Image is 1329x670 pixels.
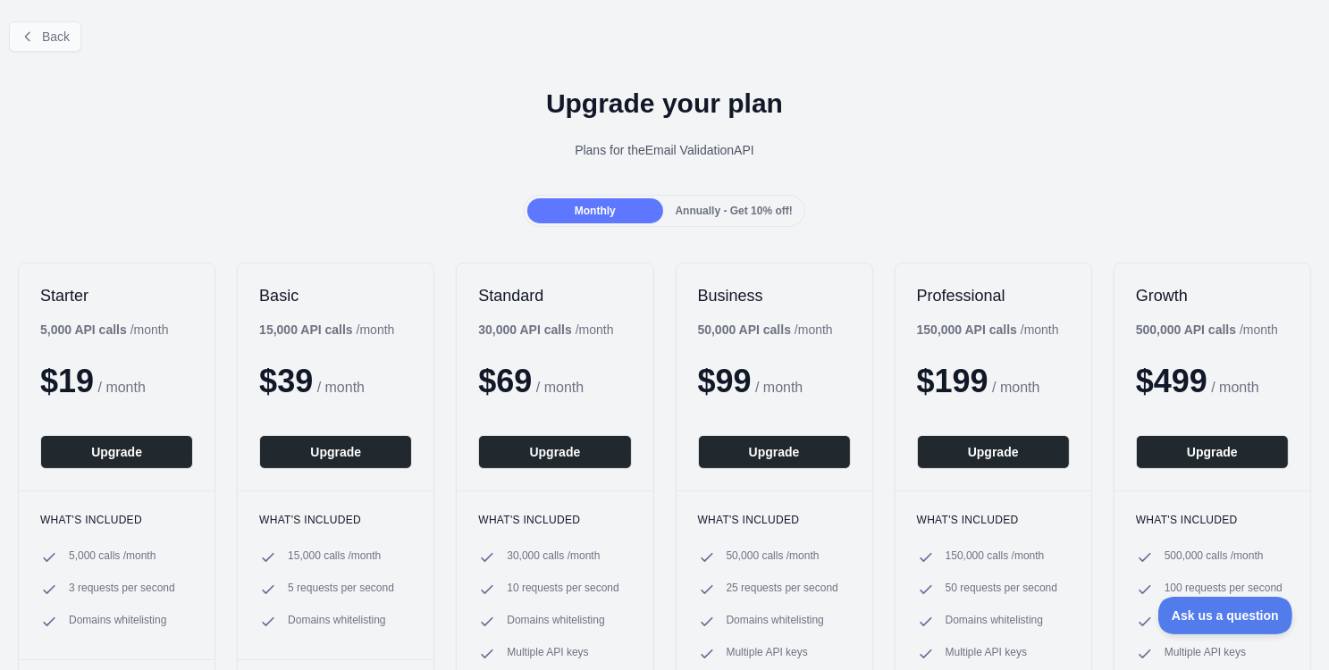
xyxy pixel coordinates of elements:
span: $ 199 [917,363,988,399]
b: 30,000 API calls [478,322,572,337]
h2: Business [698,285,851,306]
b: 500,000 API calls [1136,322,1236,337]
div: / month [698,321,833,339]
b: 50,000 API calls [698,322,792,337]
div: / month [1136,321,1278,339]
span: $ 69 [478,363,532,399]
div: / month [917,321,1059,339]
h2: Growth [1136,285,1289,306]
h2: Professional [917,285,1070,306]
span: $ 99 [698,363,752,399]
b: 150,000 API calls [917,322,1017,337]
span: $ 499 [1136,363,1207,399]
h2: Standard [478,285,631,306]
div: / month [478,321,613,339]
iframe: Toggle Customer Support [1158,597,1293,634]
